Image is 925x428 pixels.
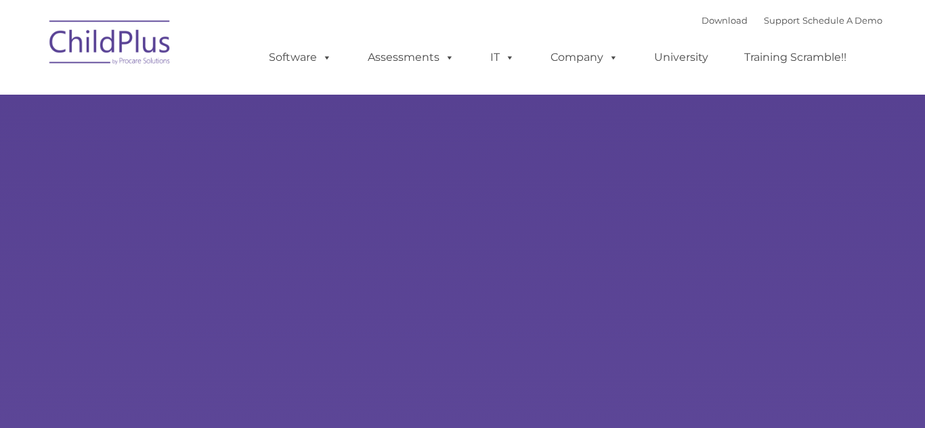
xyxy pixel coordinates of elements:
font: | [702,15,882,26]
a: IT [477,44,528,71]
a: Download [702,15,748,26]
a: Assessments [354,44,468,71]
a: Software [255,44,345,71]
a: Company [537,44,632,71]
a: Schedule A Demo [802,15,882,26]
img: ChildPlus by Procare Solutions [43,11,178,78]
a: Support [764,15,800,26]
a: Training Scramble!! [731,44,860,71]
a: University [641,44,722,71]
